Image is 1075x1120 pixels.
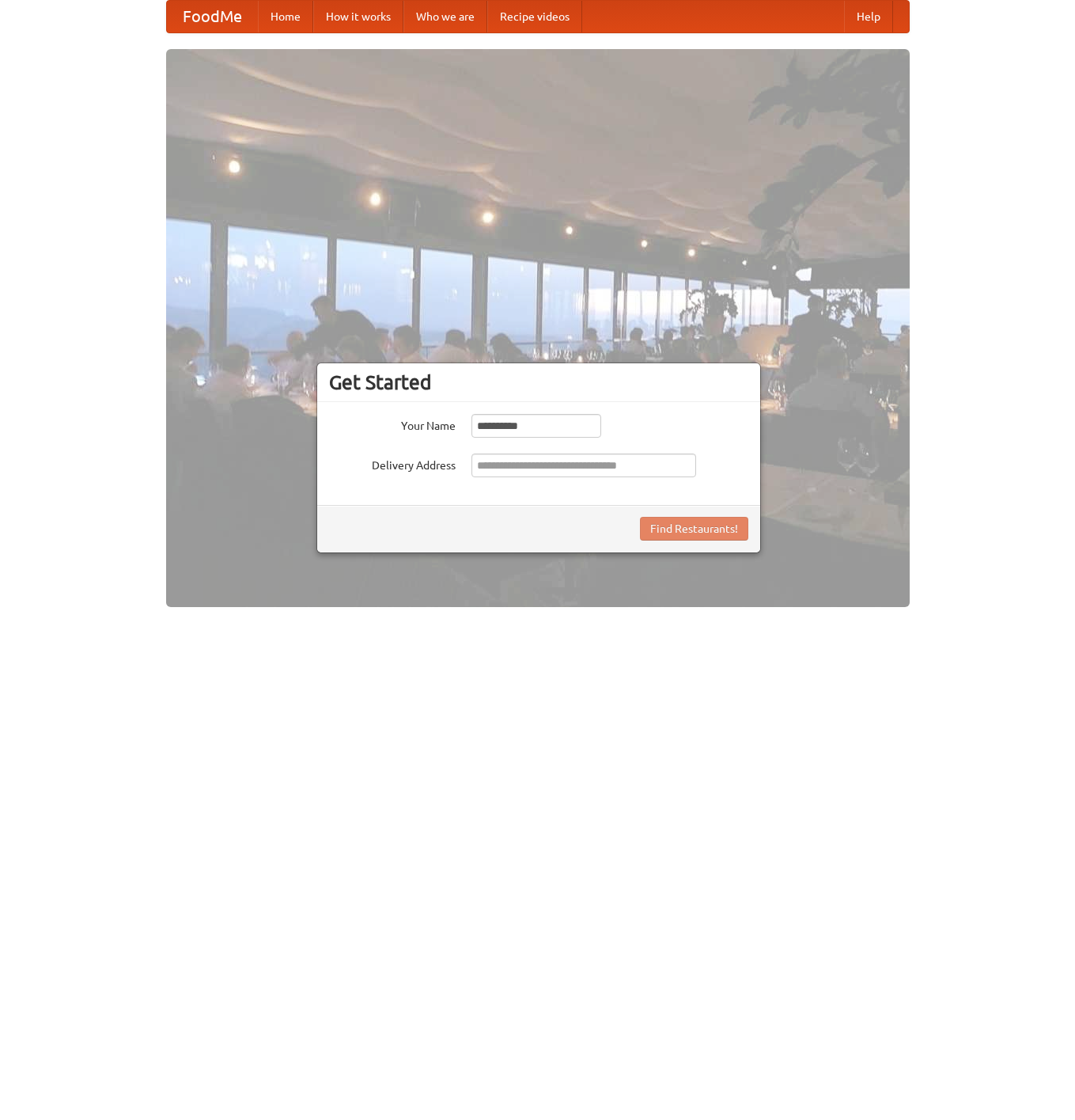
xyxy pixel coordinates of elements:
[403,1,487,32] a: Who we are
[167,1,258,32] a: FoodMe
[329,454,456,473] label: Delivery Address
[844,1,893,32] a: Help
[640,517,748,541] button: Find Restaurants!
[313,1,403,32] a: How it works
[329,370,748,394] h3: Get Started
[329,414,456,434] label: Your Name
[487,1,582,32] a: Recipe videos
[258,1,313,32] a: Home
